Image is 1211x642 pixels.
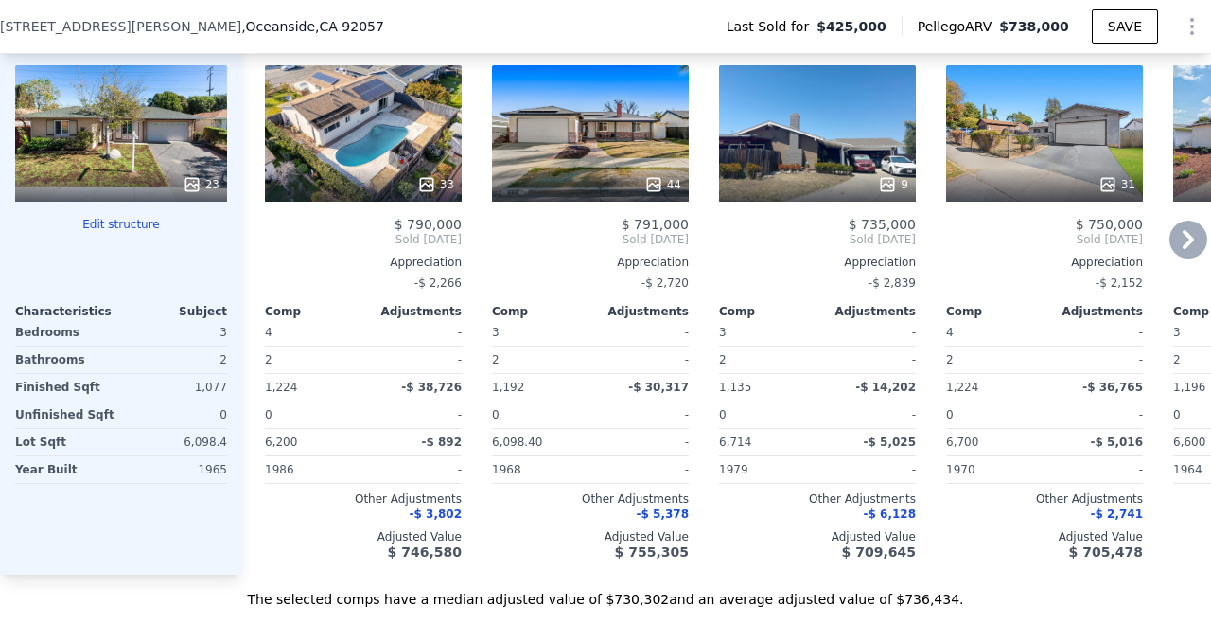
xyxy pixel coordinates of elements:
div: Comp [265,304,363,319]
div: Year Built [15,456,117,483]
div: Appreciation [946,255,1143,270]
span: -$ 5,378 [637,508,689,521]
div: - [821,456,916,483]
div: - [367,319,462,346]
div: 1965 [125,456,227,483]
span: 0 [265,408,272,421]
span: , Oceanside [241,17,384,36]
span: $ 735,000 [849,217,916,232]
div: Finished Sqft [15,374,117,401]
span: $425,000 [816,17,886,36]
span: $ 705,478 [1069,544,1143,560]
span: $738,000 [999,19,1069,34]
div: 6,098.4 [125,429,227,455]
span: 4 [265,326,272,339]
span: Sold [DATE] [492,232,689,247]
button: Show Options [1173,8,1211,45]
span: $ 755,305 [615,544,689,560]
div: Other Adjustments [492,491,689,507]
div: Appreciation [719,255,916,270]
div: - [594,456,689,483]
span: 0 [946,408,954,421]
span: 6,200 [265,436,297,449]
span: -$ 2,741 [1091,508,1143,521]
div: Subject [121,304,227,319]
span: 1,192 [492,381,524,394]
div: 1,077 [125,374,227,401]
span: 0 [492,408,500,421]
div: Characteristics [15,304,121,319]
div: - [1048,401,1143,428]
button: SAVE [1092,9,1158,44]
div: Bedrooms [15,319,117,346]
div: Appreciation [265,255,462,270]
span: -$ 2,152 [1096,276,1143,290]
div: - [594,347,689,373]
div: Adjusted Value [265,529,462,544]
div: 2 [265,347,360,373]
div: - [1048,347,1143,373]
div: - [594,319,689,346]
span: 1,135 [719,381,751,394]
div: Adjustments [1044,304,1143,319]
span: Sold [DATE] [946,232,1143,247]
span: $ 791,000 [622,217,689,232]
div: Adjusted Value [492,529,689,544]
span: 1,224 [946,381,978,394]
span: 0 [1173,408,1181,421]
span: 3 [1173,326,1181,339]
span: -$ 2,266 [414,276,462,290]
span: 4 [946,326,954,339]
div: - [594,429,689,455]
div: Adjustments [363,304,462,319]
div: Other Adjustments [946,491,1143,507]
div: - [594,401,689,428]
div: 44 [644,175,681,194]
span: -$ 2,839 [869,276,916,290]
div: Unfinished Sqft [15,401,117,428]
span: 6,700 [946,436,978,449]
div: 33 [417,175,454,194]
div: Comp [719,304,817,319]
div: - [821,347,916,373]
span: 1,196 [1173,381,1205,394]
div: 9 [878,175,908,194]
span: Last Sold for [727,17,817,36]
div: 23 [183,175,219,194]
div: - [821,401,916,428]
span: -$ 3,802 [410,508,462,521]
span: -$ 892 [421,436,462,449]
div: - [1048,319,1143,346]
span: , CA 92057 [315,19,384,34]
span: -$ 36,765 [1082,381,1143,394]
span: 3 [719,326,727,339]
span: Sold [DATE] [265,232,462,247]
span: -$ 5,016 [1091,436,1143,449]
div: Comp [946,304,1044,319]
div: 2 [946,347,1041,373]
div: 1970 [946,456,1041,483]
span: Sold [DATE] [719,232,916,247]
div: 2 [492,347,587,373]
div: Adjustments [590,304,689,319]
button: Edit structure [15,217,227,232]
span: 0 [719,408,727,421]
div: 0 [125,401,227,428]
div: - [367,401,462,428]
div: Comp [492,304,590,319]
span: 6,600 [1173,436,1205,449]
span: -$ 6,128 [864,508,916,521]
span: 1,224 [265,381,297,394]
div: - [367,456,462,483]
span: -$ 5,025 [864,436,916,449]
div: 31 [1098,175,1135,194]
span: $ 750,000 [1076,217,1143,232]
div: 1986 [265,456,360,483]
div: Adjusted Value [946,529,1143,544]
span: -$ 38,726 [401,381,462,394]
div: - [821,319,916,346]
span: 6,098.40 [492,436,542,449]
div: Bathrooms [15,347,117,373]
span: Pellego ARV [918,17,1000,36]
span: -$ 14,202 [855,381,916,394]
